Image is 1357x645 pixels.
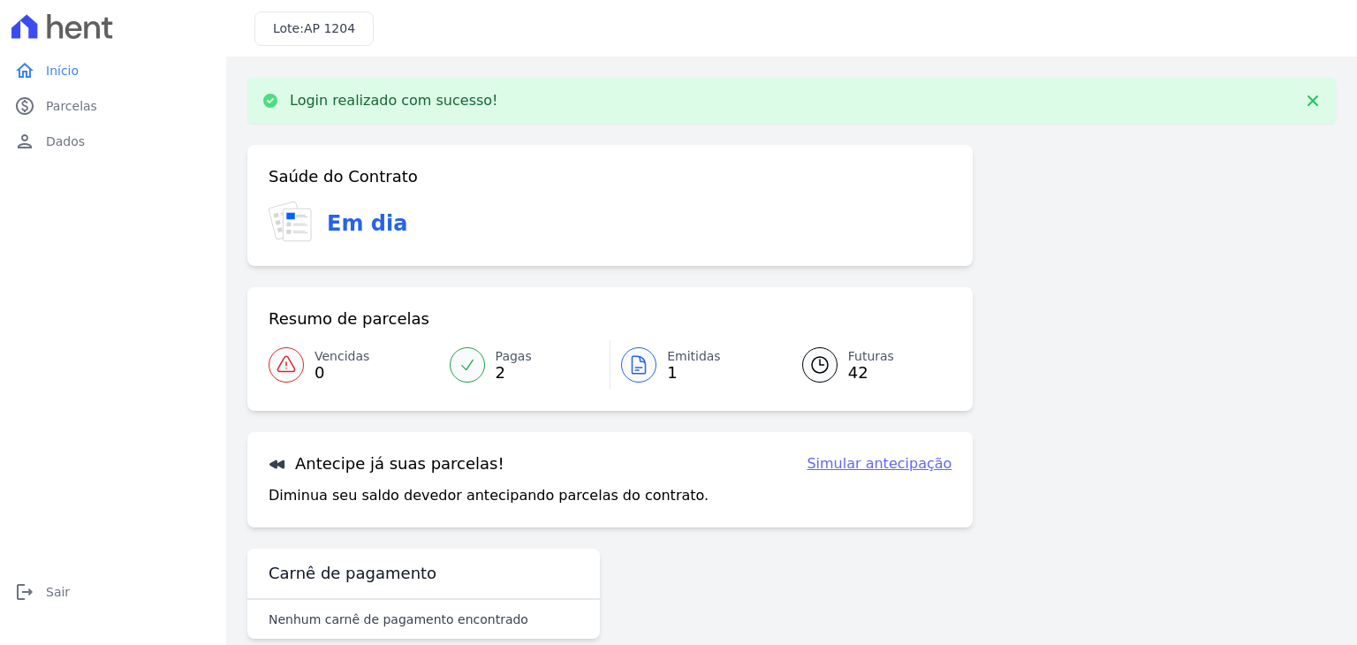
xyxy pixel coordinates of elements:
h3: Em dia [327,208,407,239]
a: Simular antecipação [807,453,951,474]
span: 1 [667,366,721,380]
span: Emitidas [667,347,721,366]
i: logout [14,581,35,603]
span: Vencidas [315,347,369,366]
a: logoutSair [7,574,219,610]
span: 2 [496,366,532,380]
span: Início [46,62,79,80]
a: personDados [7,124,219,159]
a: Emitidas 1 [610,340,781,390]
h3: Lote: [273,19,355,38]
i: home [14,60,35,81]
span: Parcelas [46,97,97,115]
a: homeInício [7,53,219,88]
h3: Saúde do Contrato [269,166,418,187]
span: 0 [315,366,369,380]
span: Sair [46,583,70,601]
span: Futuras [848,347,894,366]
span: Dados [46,133,85,150]
a: paidParcelas [7,88,219,124]
h3: Resumo de parcelas [269,308,429,330]
span: 42 [848,366,894,380]
h3: Carnê de pagamento [269,563,436,584]
h3: Antecipe já suas parcelas! [269,453,504,474]
a: Pagas 2 [439,340,610,390]
i: person [14,131,35,152]
span: AP 1204 [304,21,355,35]
p: Nenhum carnê de pagamento encontrado [269,611,528,628]
p: Diminua seu saldo devedor antecipando parcelas do contrato. [269,485,709,506]
a: Futuras 42 [781,340,952,390]
span: Pagas [496,347,532,366]
a: Vencidas 0 [269,340,439,390]
p: Login realizado com sucesso! [290,92,498,110]
i: paid [14,95,35,117]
